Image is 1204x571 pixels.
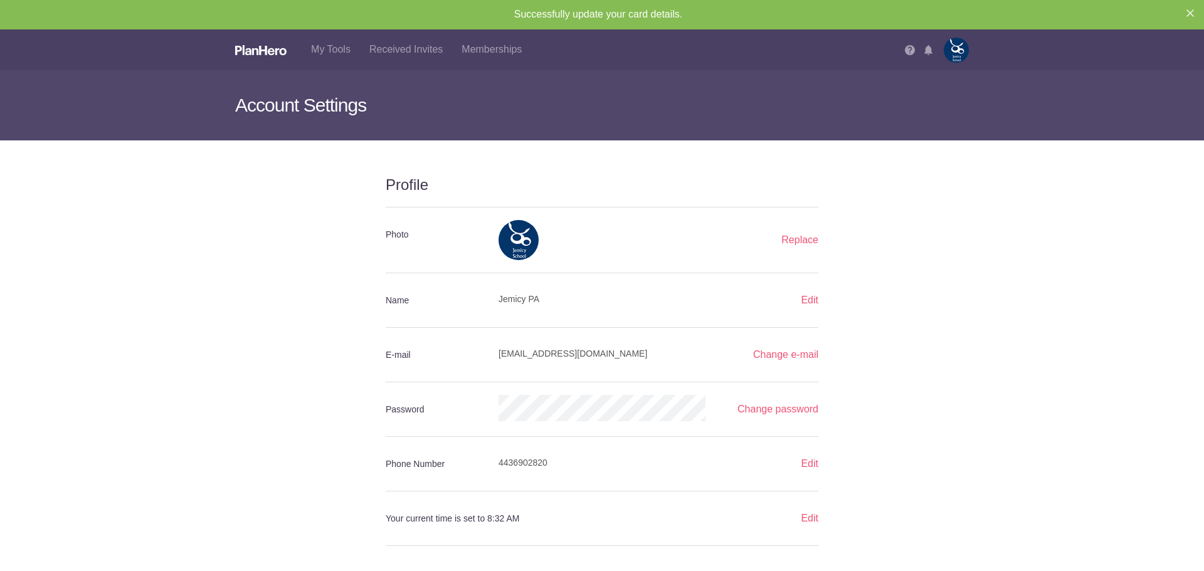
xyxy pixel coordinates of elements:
[944,38,969,63] img: Jemicymooseonlylogowhite on blue %28with school name%29
[452,29,531,70] a: Memberships
[801,295,818,305] a: Edit
[386,504,593,533] h4: Your current time is set to 8:32 AM
[386,340,480,369] h4: E-mail
[386,153,818,194] h2: Profile
[235,70,969,140] h3: Account Settings
[386,286,480,315] h4: Name
[781,234,818,245] a: Replace
[737,404,818,414] a: Change password
[905,45,915,55] img: Help icon
[753,349,818,360] a: Change e-mail
[360,29,452,70] a: Received Invites
[302,29,360,70] a: My Tools
[801,513,818,523] a: Edit
[924,45,932,55] img: Notifications
[386,220,480,249] h4: Photo
[1186,9,1194,17] img: X small white
[386,395,480,424] h4: Password
[386,449,480,478] h4: Phone Number
[1186,8,1194,18] button: Close
[801,458,818,469] a: Edit
[499,220,539,260] img: Jemicymooseonlylogowhite on blue %28with school name%29
[235,45,287,55] img: Logo white planhero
